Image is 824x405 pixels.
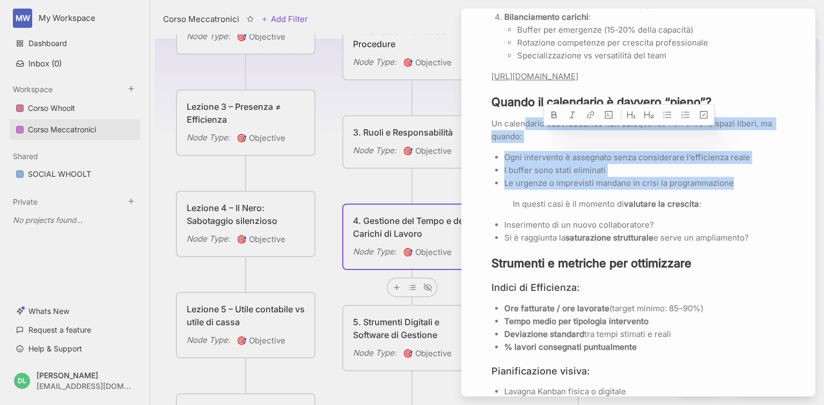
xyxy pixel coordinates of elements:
p: Rotazione competenze per crescita professionale [517,36,785,49]
a: [URL][DOMAIN_NAME] [491,71,578,81]
p: Un calendario è quando non ci sono spazi liberi, ma quando: [491,117,785,143]
strong: Tempo medio per tipologia intervento [504,316,649,326]
strong: % lavori consegnati puntualmente [504,342,637,352]
p: I buffer sono stati eliminati [504,164,785,177]
p: tra tempi stimati e reali [504,328,785,341]
p: : [504,11,785,24]
p: Specializzazione vs versatilità del team [517,49,785,62]
strong: Deviazione standard [504,329,584,339]
strong: valutare la crescita [624,199,699,209]
p: Buffer per emergenze (15-20% della capacità) [517,24,785,36]
p: Lavagna Kanban fisica o digitale [504,385,785,398]
strong: saturazione strutturale [565,232,653,243]
p: Si è raggiunta la e serve un ampliamento? [504,231,785,244]
p: (target minimo: 85–90%) [504,302,785,315]
p: Ogni intervento è assegnato senza considerare l’efficienza reale [504,151,785,164]
h4: Pianificazione visiva: [491,365,785,377]
strong: Quando il calendario è davvero “pieno”? [491,95,711,109]
p: Le urgenze o imprevisti mandano in crisi la programmazione [504,177,785,190]
h4: Indici di Efficienza: [491,281,785,294]
strong: Bilanciamento carichi [504,12,588,22]
p: In questi casi è il momento di : [513,198,764,211]
p: Inserimento di un nuovo collaboratore? [504,219,785,231]
strong: Strumenti e metriche per ottimizzare [491,256,691,270]
strong: Ore fatturate / ore lavorate [504,303,609,313]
